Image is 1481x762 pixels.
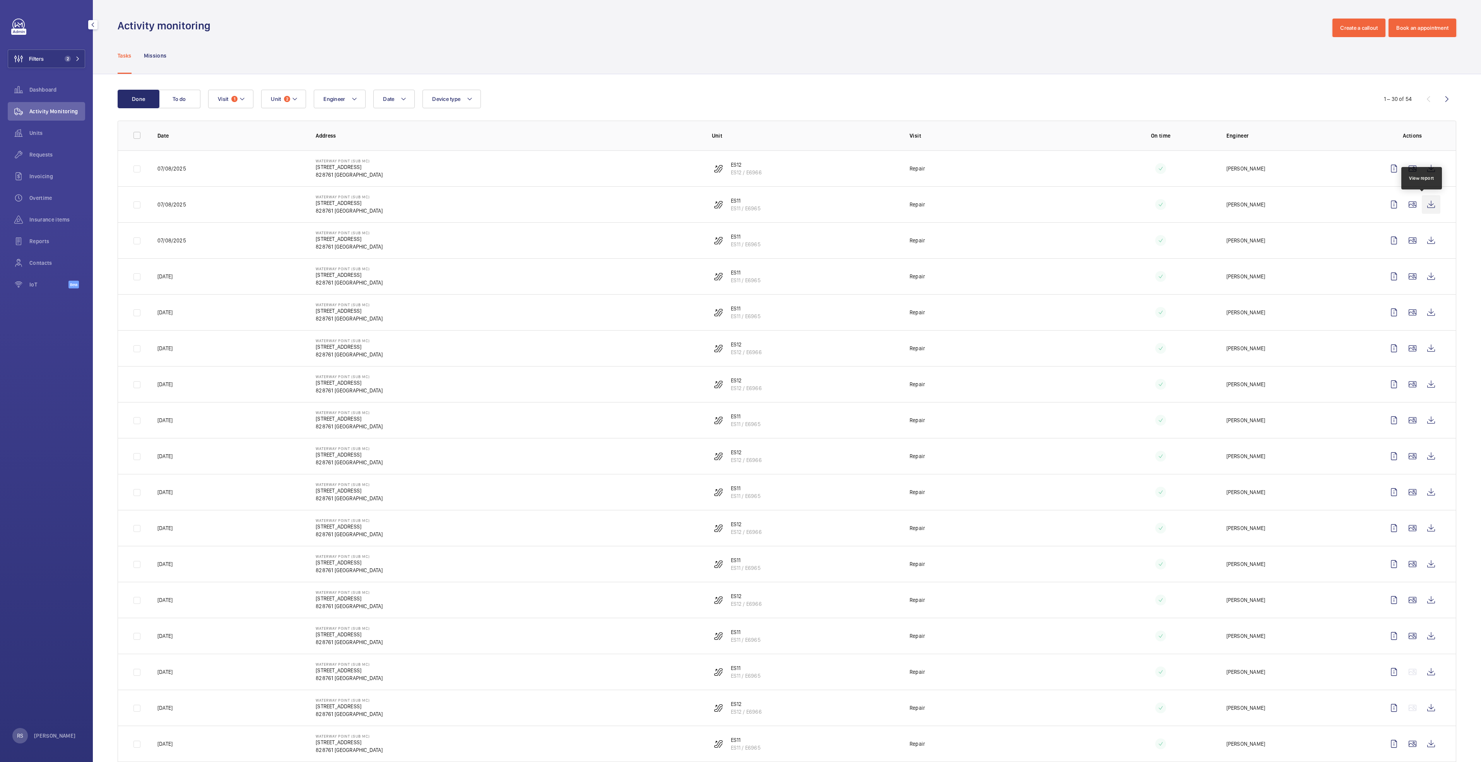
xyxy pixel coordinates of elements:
[218,96,228,102] span: Visit
[714,488,723,497] img: escalator.svg
[323,96,345,102] span: Engineer
[208,90,253,108] button: Visit1
[157,132,303,140] p: Date
[316,163,383,171] p: [STREET_ADDRESS]
[1226,704,1265,712] p: [PERSON_NAME]
[910,632,925,640] p: Repair
[316,638,383,646] p: 828761 [GEOGRAPHIC_DATA]
[316,746,383,754] p: 828761 [GEOGRAPHIC_DATA]
[731,456,762,464] p: ES12 / E6966
[731,233,761,240] p: ES11
[29,151,85,159] span: Requests
[731,305,761,312] p: ES11
[731,528,762,536] p: ES12 / E6966
[157,380,173,388] p: [DATE]
[1226,668,1265,676] p: [PERSON_NAME]
[316,559,383,566] p: [STREET_ADDRESS]
[316,132,699,140] p: Address
[731,736,761,744] p: ES11
[316,307,383,315] p: [STREET_ADDRESS]
[314,90,366,108] button: Engineer
[29,86,85,94] span: Dashboard
[316,554,383,559] p: Waterway Point (Sub MC)
[712,132,898,140] p: Unit
[910,201,925,208] p: Repair
[157,668,173,676] p: [DATE]
[34,732,76,740] p: [PERSON_NAME]
[1108,132,1214,140] p: On time
[159,90,200,108] button: To do
[910,237,925,244] p: Repair
[1226,132,1372,140] p: Engineer
[316,243,383,251] p: 828761 [GEOGRAPHIC_DATA]
[714,308,723,317] img: escalator.svg
[157,201,186,208] p: 07/08/2025
[316,423,383,430] p: 828761 [GEOGRAPHIC_DATA]
[157,488,173,496] p: [DATE]
[910,740,925,748] p: Repair
[231,96,238,102] span: 1
[157,416,173,424] p: [DATE]
[17,732,23,740] p: RS
[316,482,383,487] p: Waterway Point (Sub MC)
[1226,165,1265,172] p: [PERSON_NAME]
[910,416,925,424] p: Repair
[714,559,723,569] img: escalator.svg
[29,172,85,180] span: Invoicing
[731,377,762,384] p: ES12
[316,279,383,286] p: 828761 [GEOGRAPHIC_DATA]
[316,667,383,674] p: [STREET_ADDRESS]
[316,494,383,502] p: 828761 [GEOGRAPHIC_DATA]
[316,530,383,538] p: 828761 [GEOGRAPHIC_DATA]
[316,415,383,423] p: [STREET_ADDRESS]
[157,452,173,460] p: [DATE]
[731,600,762,608] p: ES12 / E6966
[1226,596,1265,604] p: [PERSON_NAME]
[714,272,723,281] img: escalator.svg
[373,90,415,108] button: Date
[316,487,383,494] p: [STREET_ADDRESS]
[910,488,925,496] p: Repair
[29,107,85,115] span: Activity Monitoring
[316,566,383,574] p: 828761 [GEOGRAPHIC_DATA]
[316,351,383,358] p: 828761 [GEOGRAPHIC_DATA]
[8,49,85,68] button: Filters2
[316,518,383,523] p: Waterway Point (Sub MC)
[1226,380,1265,388] p: [PERSON_NAME]
[316,374,383,379] p: Waterway Point (Sub MC)
[316,235,383,243] p: [STREET_ADDRESS]
[68,281,79,288] span: Beta
[316,459,383,466] p: 828761 [GEOGRAPHIC_DATA]
[316,199,383,207] p: [STREET_ADDRESS]
[316,631,383,638] p: [STREET_ADDRESS]
[731,628,761,636] p: ES11
[714,523,723,533] img: escalator.svg
[432,96,460,102] span: Device type
[1332,19,1385,37] button: Create a callout
[910,309,925,316] p: Repair
[1226,740,1265,748] p: [PERSON_NAME]
[157,740,173,748] p: [DATE]
[316,590,383,595] p: Waterway Point (Sub MC)
[731,672,761,680] p: ES11 / E6965
[118,90,159,108] button: Done
[1226,632,1265,640] p: [PERSON_NAME]
[316,230,383,235] p: Waterway Point (Sub MC)
[731,276,761,284] p: ES11 / E6965
[714,452,723,461] img: escalator.svg
[910,560,925,568] p: Repair
[714,416,723,425] img: escalator.svg
[157,560,173,568] p: [DATE]
[261,90,306,108] button: Unit2
[731,592,762,600] p: ES12
[731,492,761,500] p: ES11 / E6965
[157,237,186,244] p: 07/08/2025
[714,703,723,713] img: escalator.svg
[1226,309,1265,316] p: [PERSON_NAME]
[1226,524,1265,532] p: [PERSON_NAME]
[316,410,383,415] p: Waterway Point (Sub MC)
[157,704,173,712] p: [DATE]
[316,446,383,451] p: Waterway Point (Sub MC)
[29,237,85,245] span: Reports
[910,273,925,280] p: Repair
